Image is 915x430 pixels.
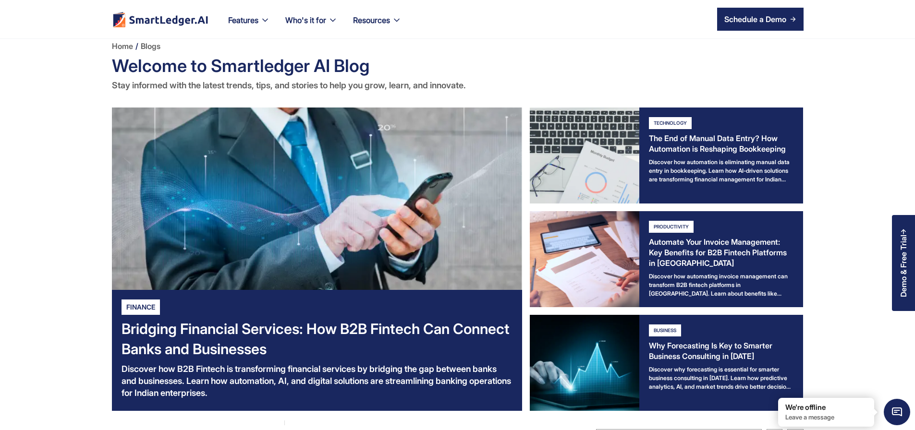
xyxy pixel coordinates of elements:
[530,315,804,411] a: BusinessWhy Forecasting Is Key to Smarter Business Consulting in [DATE]Discover why forecasting i...
[353,13,390,27] div: Resources
[649,272,794,298] div: Discover how automating invoice management can transform B2B fintech platforms in [GEOGRAPHIC_DAT...
[345,13,409,38] div: Resources
[122,299,160,315] div: Finance
[790,16,796,22] img: arrow right icon
[899,235,908,297] div: Demo & Free Trial
[112,54,804,78] div: Welcome to Smartledger AI Blog
[530,107,804,203] a: TechnologyThe End of Manual Data Entry? How Automation is Reshaping BookkeepingDiscover how autom...
[530,211,804,307] a: ProductivityAutomate Your Invoice Management: Key Benefits for B2B Fintech Platforms in [GEOGRAPH...
[112,12,209,27] a: home
[785,403,867,412] div: We're offline
[649,221,694,233] div: Productivity
[112,38,133,54] a: Home
[135,38,138,54] div: /
[717,8,804,31] a: Schedule a Demo
[649,340,794,361] div: Why Forecasting Is Key to Smarter Business Consulting in [DATE]
[122,319,512,359] div: Bridging Financial Services: How B2B Fintech Can Connect Banks and Businesses
[112,78,804,93] div: Stay informed with the latest trends, tips, and stories to help you grow, learn, and innovate.
[724,13,786,25] div: Schedule a Demo
[285,13,326,27] div: Who's it for
[141,38,160,54] a: Blogs
[649,117,692,129] div: Technology
[122,363,512,399] div: Discover how B2B Fintech is transforming financial services by bridging the gap between banks and...
[112,12,209,27] img: footer logo
[649,158,794,184] div: Discover how automation is eliminating manual data entry in bookkeeping. Learn how AI-driven solu...
[649,237,794,268] div: Automate Your Invoice Management: Key Benefits for B2B Fintech Platforms in [GEOGRAPHIC_DATA]
[649,365,794,391] div: Discover why forecasting is essential for smarter business consulting in [DATE]. Learn how predic...
[112,107,522,411] a: FinanceBridging Financial Services: How B2B Fintech Can Connect Banks and BusinessesDiscover how ...
[785,413,867,421] p: Leave a message
[228,13,258,27] div: Features
[220,13,278,38] div: Features
[649,133,794,154] div: The End of Manual Data Entry? How Automation is Reshaping Bookkeeping
[884,399,910,425] span: Chat Widget
[649,324,681,336] div: Business
[278,13,345,38] div: Who's it for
